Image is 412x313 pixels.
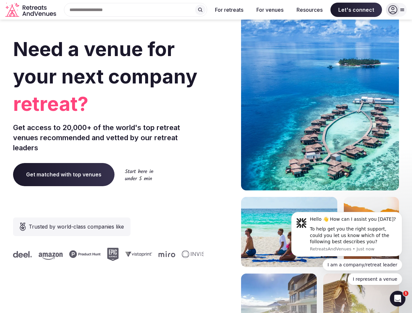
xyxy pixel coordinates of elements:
img: Start here in under 5 min [125,169,153,180]
svg: Deel company logo [11,251,30,258]
iframe: Intercom live chat [390,291,405,306]
span: Trusted by world-class companies like [29,223,124,231]
a: Visit the homepage [5,3,57,17]
span: Let's connect [330,3,382,17]
span: Need a venue for your next company [13,37,197,88]
svg: Epic Games company logo [105,248,116,261]
button: Resources [291,3,328,17]
img: yoga on tropical beach [241,197,337,267]
svg: Vistaprint company logo [123,251,150,257]
p: Get access to 20,000+ of the world's top retreat venues recommended and vetted by our retreat lea... [13,123,204,153]
svg: Miro company logo [156,251,173,257]
iframe: Intercom notifications message [282,204,412,310]
span: 1 [403,291,408,296]
a: Get matched with top venues [13,163,114,186]
button: For venues [251,3,289,17]
svg: Invisible company logo [179,250,215,258]
button: For retreats [210,3,249,17]
svg: Retreats and Venues company logo [5,3,57,17]
img: woman sitting in back of truck with camels [344,197,399,267]
span: retreat? [13,90,204,117]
